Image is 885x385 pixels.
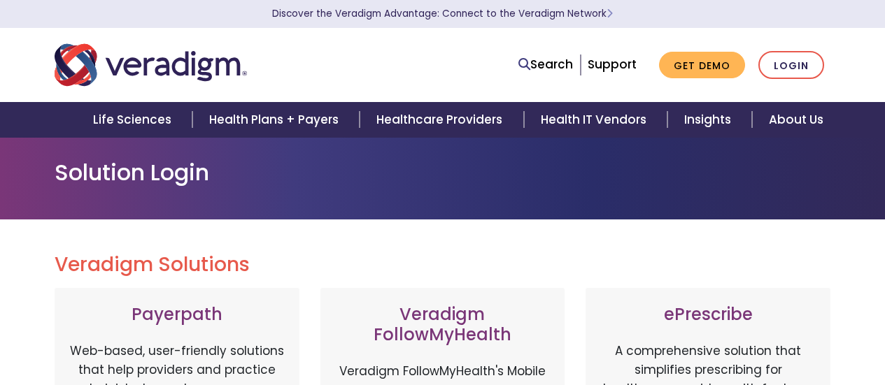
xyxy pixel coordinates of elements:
a: Search [518,55,573,74]
h3: ePrescribe [600,305,816,325]
span: Learn More [607,7,613,20]
a: Get Demo [659,52,745,79]
h3: Veradigm FollowMyHealth [334,305,551,345]
a: Healthcare Providers [360,102,523,138]
a: Support [588,56,637,73]
a: Login [758,51,824,80]
a: Discover the Veradigm Advantage: Connect to the Veradigm NetworkLearn More [272,7,613,20]
img: Veradigm logo [55,42,247,88]
a: Life Sciences [76,102,192,138]
a: Insights [667,102,752,138]
a: About Us [752,102,840,138]
h2: Veradigm Solutions [55,253,831,277]
h1: Solution Login [55,159,831,186]
h3: Payerpath [69,305,285,325]
a: Health Plans + Payers [192,102,360,138]
a: Health IT Vendors [524,102,667,138]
